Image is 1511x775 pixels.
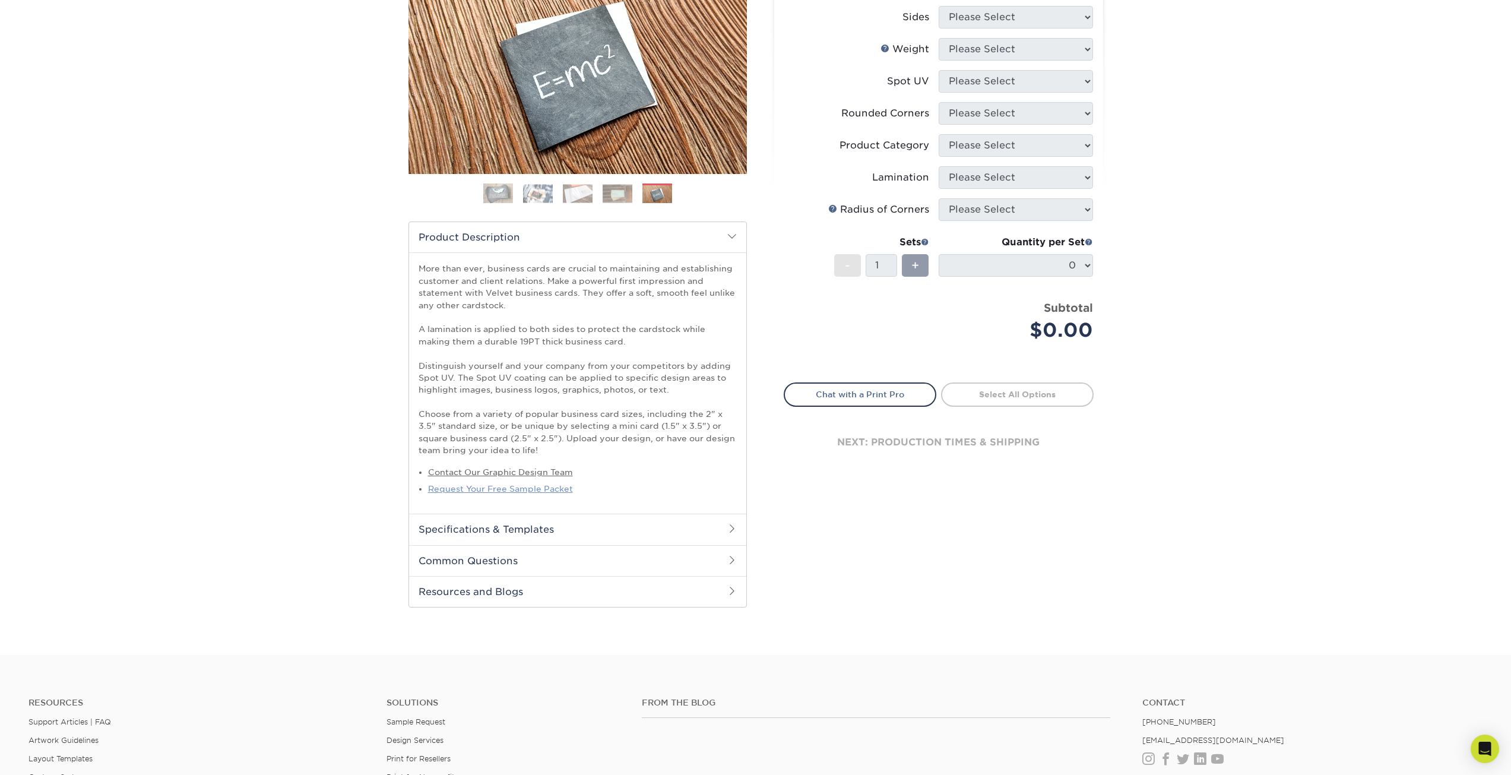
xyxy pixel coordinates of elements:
[387,754,451,763] a: Print for Resellers
[939,235,1093,249] div: Quantity per Set
[409,222,746,252] h2: Product Description
[828,203,929,217] div: Radius of Corners
[840,138,929,153] div: Product Category
[523,184,553,203] img: Business Cards 02
[784,407,1094,478] div: next: production times & shipping
[603,184,632,203] img: Business Cards 04
[387,717,445,726] a: Sample Request
[911,257,919,274] span: +
[1044,301,1093,314] strong: Subtotal
[409,514,746,545] h2: Specifications & Templates
[409,545,746,576] h2: Common Questions
[419,262,737,456] p: More than ever, business cards are crucial to maintaining and establishing customer and client re...
[387,736,444,745] a: Design Services
[428,484,573,494] a: Request Your Free Sample Packet
[642,184,672,205] img: Business Cards 05
[880,42,929,56] div: Weight
[642,698,1111,708] h4: From the Blog
[428,467,573,477] a: Contact Our Graphic Design Team
[28,698,369,708] h4: Resources
[784,382,936,406] a: Chat with a Print Pro
[28,717,111,726] a: Support Articles | FAQ
[845,257,850,274] span: -
[902,10,929,24] div: Sides
[872,170,929,185] div: Lamination
[1142,736,1284,745] a: [EMAIL_ADDRESS][DOMAIN_NAME]
[1142,717,1216,726] a: [PHONE_NUMBER]
[563,184,593,203] img: Business Cards 03
[1142,698,1483,708] a: Contact
[948,316,1093,344] div: $0.00
[409,576,746,607] h2: Resources and Blogs
[941,382,1094,406] a: Select All Options
[387,698,624,708] h4: Solutions
[483,179,513,208] img: Business Cards 01
[834,235,929,249] div: Sets
[1471,735,1499,763] div: Open Intercom Messenger
[887,74,929,88] div: Spot UV
[841,106,929,121] div: Rounded Corners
